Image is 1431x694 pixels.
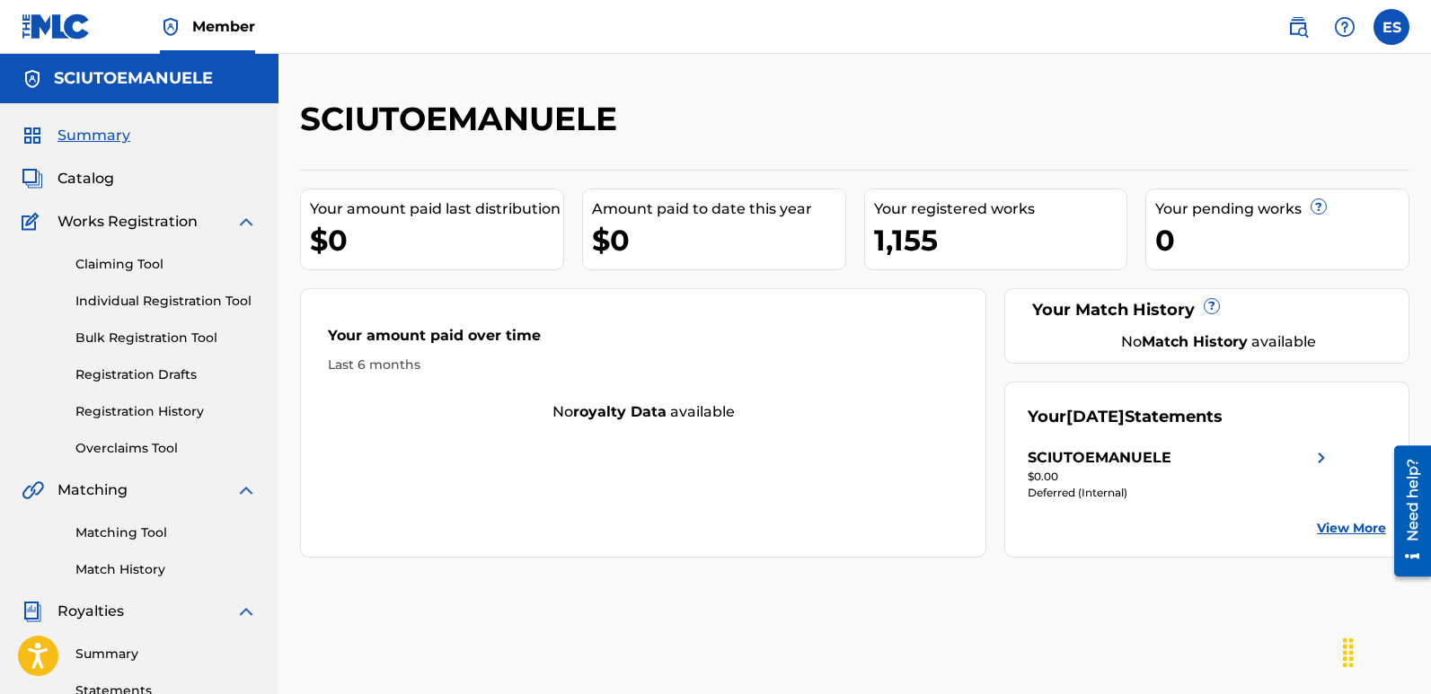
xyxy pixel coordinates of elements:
div: Your Statements [1028,405,1223,429]
div: User Menu [1374,9,1409,45]
strong: royalty data [573,403,667,420]
iframe: Chat Widget [1341,608,1431,694]
img: expand [235,479,257,501]
div: No available [301,401,985,423]
span: ? [1205,299,1219,313]
a: SummarySummary [22,125,130,146]
div: Ziehen [1334,626,1363,680]
a: Registration History [75,402,257,421]
img: Works Registration [22,211,45,233]
div: $0.00 [1028,469,1332,485]
h5: SCIUTOEMANUELE [54,68,213,89]
span: Summary [57,125,130,146]
a: Individual Registration Tool [75,292,257,311]
div: 0 [1155,220,1409,260]
h2: SCIUTOEMANUELE [300,99,626,139]
div: 1,155 [874,220,1127,260]
img: right chevron icon [1311,447,1332,469]
img: search [1287,16,1309,38]
a: Match History [75,560,257,579]
div: Help [1327,9,1363,45]
a: Overclaims Tool [75,439,257,458]
div: No available [1050,331,1386,353]
a: Registration Drafts [75,365,257,384]
a: Summary [75,645,257,663]
span: Matching [57,479,128,501]
a: Bulk Registration Tool [75,329,257,347]
img: expand [235,211,257,233]
img: expand [235,601,257,622]
img: Catalog [22,168,43,189]
img: Summary [22,125,43,146]
a: SCIUTOEMANUELEright chevron icon$0.00Deferred (Internal) [1028,447,1332,501]
div: Last 6 months [328,356,958,374]
img: Royalties [22,601,43,622]
a: CatalogCatalog [22,168,114,189]
span: Member [192,16,255,37]
div: Your registered works [874,198,1127,220]
img: Accounts [22,68,43,90]
div: Chat-Widget [1341,608,1431,694]
div: Your pending works [1155,198,1409,220]
a: Claiming Tool [75,255,257,274]
div: Your Match History [1028,298,1386,322]
div: Deferred (Internal) [1028,485,1332,501]
span: Royalties [57,601,124,622]
div: $0 [592,220,845,260]
img: MLC Logo [22,13,91,40]
div: Your amount paid over time [328,325,958,356]
div: $0 [310,220,563,260]
span: Catalog [57,168,114,189]
span: [DATE] [1066,407,1125,426]
a: Public Search [1280,9,1316,45]
div: Amount paid to date this year [592,198,845,220]
a: View More [1317,519,1386,538]
img: Top Rightsholder [160,16,181,38]
img: help [1334,16,1356,38]
span: Works Registration [57,211,198,233]
a: Matching Tool [75,523,257,542]
span: ? [1312,199,1326,214]
strong: Match History [1142,333,1248,350]
iframe: Resource Center [1381,439,1431,584]
div: Your amount paid last distribution [310,198,563,220]
div: SCIUTOEMANUELE [1028,447,1171,469]
img: Matching [22,479,44,501]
